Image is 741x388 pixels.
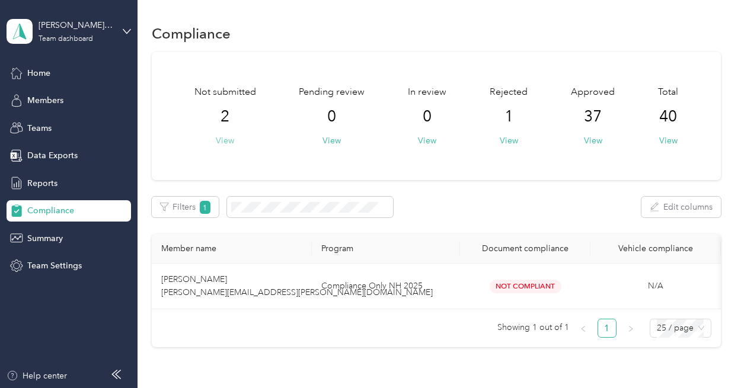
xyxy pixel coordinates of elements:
button: right [621,319,640,338]
th: Member name [152,234,312,264]
button: Edit columns [641,197,721,217]
span: Not submitted [194,85,256,100]
span: Pending review [299,85,365,100]
div: Page Size [650,319,711,338]
button: View [584,134,602,147]
button: View [322,134,341,147]
div: Team dashboard [39,36,93,43]
li: Next Page [621,319,640,338]
span: right [627,325,634,332]
span: 2 [221,107,229,126]
button: View [216,134,234,147]
div: Vehicle compliance [600,243,711,254]
span: Home [27,67,50,79]
span: Rejected [490,85,528,100]
span: Showing 1 out of 1 [497,319,569,336]
li: Previous Page [574,319,593,338]
span: Teams [27,122,52,134]
button: left [574,319,593,338]
span: left [580,325,587,332]
span: In review [408,85,446,100]
span: [PERSON_NAME] [PERSON_NAME][EMAIL_ADDRESS][PERSON_NAME][DOMAIN_NAME] [161,274,433,297]
span: Total [658,85,678,100]
a: 1 [598,319,616,337]
span: 0 [327,107,336,126]
span: Reports [27,177,58,190]
span: Not Compliant [490,280,561,293]
button: View [500,134,518,147]
span: Data Exports [27,149,78,162]
button: Help center [7,370,67,382]
td: Compliance Only NH 2025 [312,264,460,309]
span: 37 [584,107,602,126]
iframe: Everlance-gr Chat Button Frame [675,322,741,388]
span: 1 [200,201,210,214]
span: 40 [659,107,677,126]
span: 1 [504,107,513,126]
button: View [659,134,678,147]
li: 1 [598,319,617,338]
span: Members [27,94,63,107]
span: Approved [571,85,615,100]
div: [PERSON_NAME][EMAIL_ADDRESS][DOMAIN_NAME] [39,19,113,31]
button: Filters1 [152,197,219,217]
h1: Compliance [152,27,231,40]
span: Compliance [27,204,74,217]
button: View [418,134,436,147]
span: N/A [648,281,663,291]
div: Document compliance [469,243,581,254]
span: Team Settings [27,259,82,272]
span: 25 / page [657,319,704,337]
th: Program [312,234,460,264]
span: Summary [27,232,63,245]
span: 0 [423,107,432,126]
